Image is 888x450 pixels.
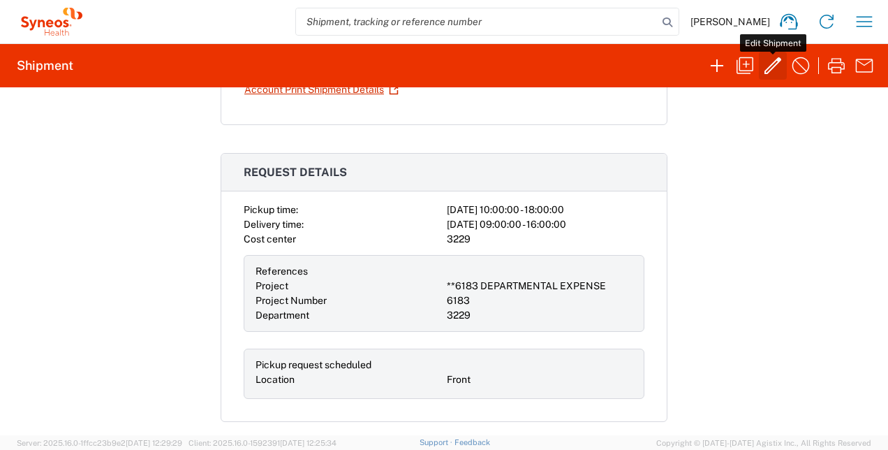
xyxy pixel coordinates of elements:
[447,217,644,232] div: [DATE] 09:00:00 - 16:00:00
[244,233,296,245] span: Cost center
[656,437,871,449] span: Copyright © [DATE]-[DATE] Agistix Inc., All Rights Reserved
[256,308,441,323] div: Department
[17,439,182,447] span: Server: 2025.16.0-1ffcc23b9e2
[447,279,632,293] div: **6183 DEPARTMENTAL EXPENSE
[244,219,304,230] span: Delivery time:
[244,204,298,215] span: Pickup time:
[256,359,371,370] span: Pickup request scheduled
[244,166,347,179] span: Request details
[296,8,658,35] input: Shipment, tracking or reference number
[447,293,632,308] div: 6183
[447,232,644,247] div: 3229
[280,439,336,447] span: [DATE] 12:25:34
[420,438,454,447] a: Support
[17,57,73,74] h2: Shipment
[126,439,182,447] span: [DATE] 12:29:29
[256,279,441,293] div: Project
[188,439,336,447] span: Client: 2025.16.0-1592391
[256,266,308,277] span: References
[256,374,295,385] span: Location
[244,78,399,102] a: Account Print Shipment Details
[447,374,471,385] span: Front
[447,203,644,217] div: [DATE] 10:00:00 - 18:00:00
[256,293,441,308] div: Project Number
[447,308,632,323] div: 3229
[690,15,770,28] span: [PERSON_NAME]
[454,438,490,447] a: Feedback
